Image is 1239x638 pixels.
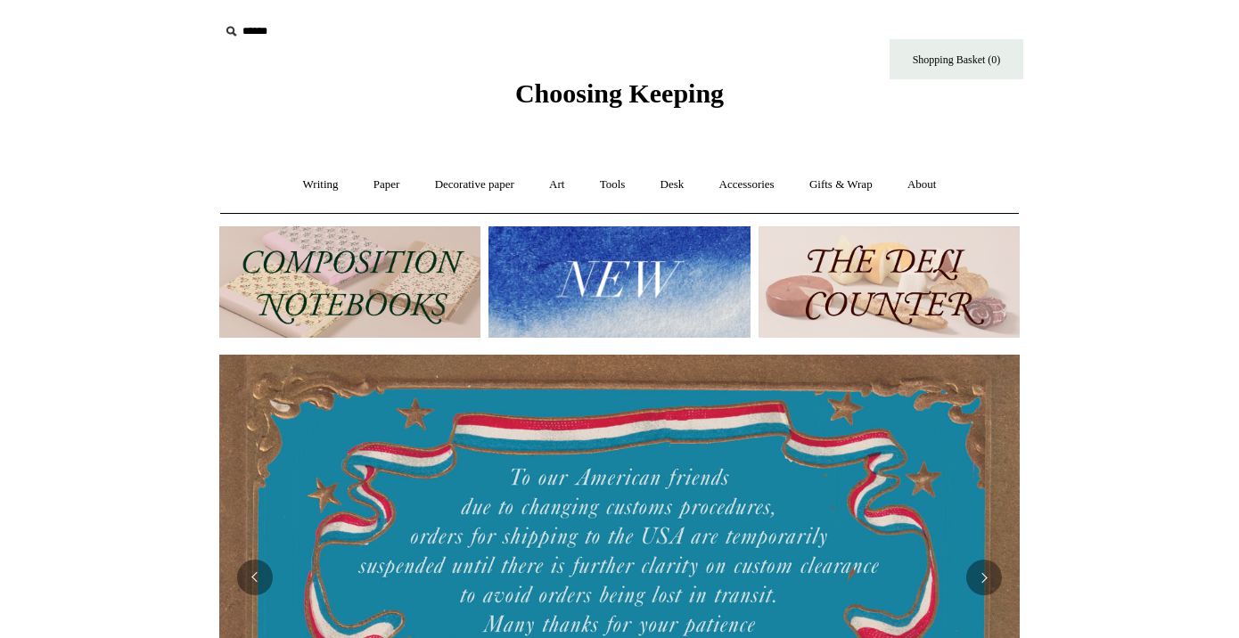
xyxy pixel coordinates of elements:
[357,161,416,209] a: Paper
[419,161,530,209] a: Decorative paper
[891,161,953,209] a: About
[793,161,889,209] a: Gifts & Wrap
[584,161,642,209] a: Tools
[890,39,1023,79] a: Shopping Basket (0)
[533,161,580,209] a: Art
[703,161,791,209] a: Accessories
[759,226,1020,338] img: The Deli Counter
[488,226,750,338] img: New.jpg__PID:f73bdf93-380a-4a35-bcfe-7823039498e1
[644,161,701,209] a: Desk
[515,93,724,105] a: Choosing Keeping
[237,560,273,595] button: Previous
[515,78,724,108] span: Choosing Keeping
[287,161,355,209] a: Writing
[219,226,480,338] img: 202302 Composition ledgers.jpg__PID:69722ee6-fa44-49dd-a067-31375e5d54ec
[966,560,1002,595] button: Next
